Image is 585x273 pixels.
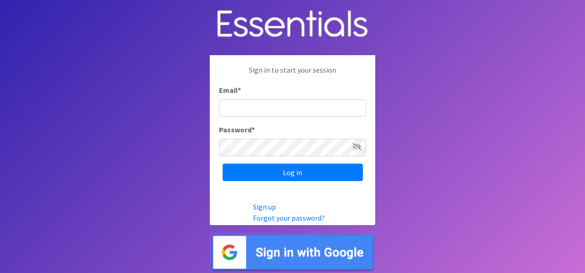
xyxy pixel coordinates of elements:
input: Log in [223,164,363,181]
a: Forgot your password? [253,213,325,222]
img: Sign in with Google [210,233,375,273]
label: Email [219,85,241,96]
p: Sign in to start your session [219,64,366,85]
abbr: required [252,125,255,134]
a: Sign up [253,202,276,211]
label: Password [219,124,255,135]
img: Human Essentials [210,1,375,48]
abbr: required [238,85,241,95]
